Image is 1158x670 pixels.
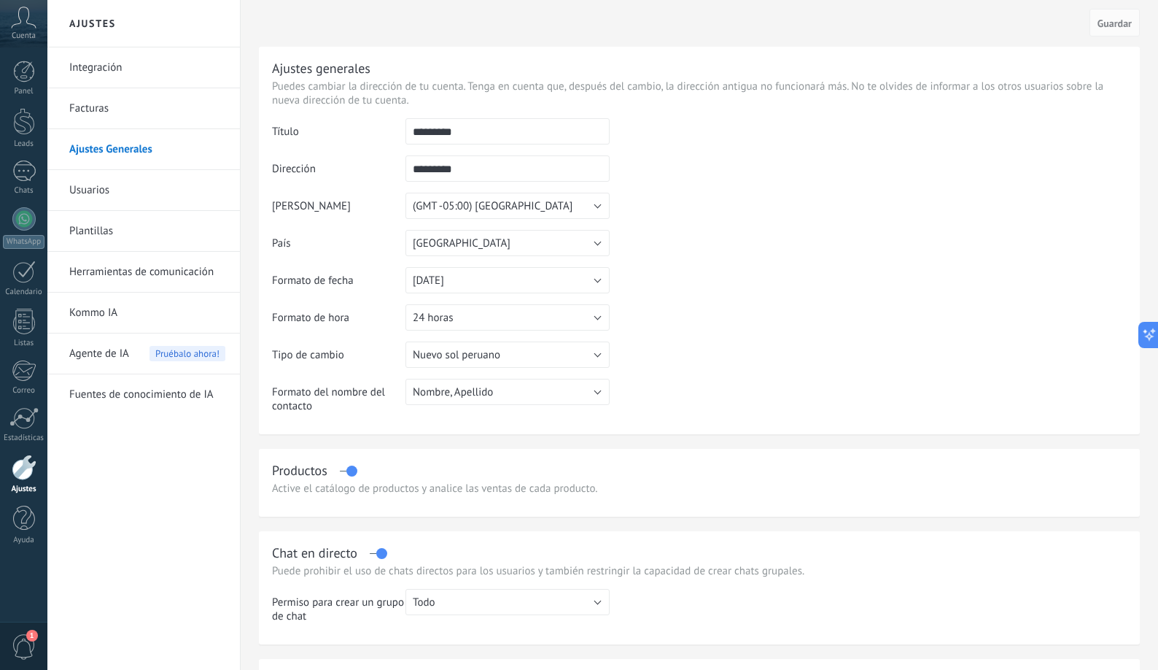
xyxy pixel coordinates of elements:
span: Todo [413,596,435,609]
a: Kommo IA [69,293,225,334]
div: Ajustes generales [272,60,370,77]
div: Chats [3,186,45,196]
a: Herramientas de comunicación [69,252,225,293]
a: Integración [69,47,225,88]
a: Facturas [69,88,225,129]
td: Formato de hora [272,304,405,342]
button: Nombre, Apellido [405,379,610,405]
span: Pruébalo ahora! [149,346,225,361]
li: Integración [47,47,240,88]
li: Kommo IA [47,293,240,334]
button: [GEOGRAPHIC_DATA] [405,230,610,256]
span: Cuenta [12,31,36,41]
li: Plantillas [47,211,240,252]
td: Título [272,118,405,155]
span: Nombre, Apellido [413,385,493,399]
button: [DATE] [405,267,610,293]
button: Nuevo sol peruano [405,342,610,368]
a: Agente de IAPruébalo ahora! [69,334,225,374]
span: (GMT -05:00) [GEOGRAPHIC_DATA] [413,199,572,213]
div: Ajustes [3,485,45,494]
span: 24 horas [413,311,453,325]
div: Chat en directo [272,544,357,561]
div: Active el catálogo de productos y analice las ventas de cada producto. [272,482,1127,496]
td: Dirección [272,155,405,193]
div: Listas [3,339,45,348]
td: [PERSON_NAME] [272,193,405,230]
a: Fuentes de conocimiento de IA [69,374,225,415]
a: Usuarios [69,170,225,211]
div: WhatsApp [3,235,44,249]
a: Plantillas [69,211,225,252]
a: Ajustes Generales [69,129,225,170]
button: (GMT -05:00) [GEOGRAPHIC_DATA] [405,193,610,219]
span: 1 [26,630,38,642]
td: País [272,230,405,267]
button: Todo [405,589,610,615]
button: Guardar [1089,9,1140,36]
p: Puedes cambiar la dirección de tu cuenta. Tenga en cuenta que, después del cambio, la dirección a... [272,80,1127,107]
li: Facturas [47,88,240,129]
td: Tipo de cambio [272,342,405,379]
td: Formato del nombre del contacto [272,379,405,424]
span: Guardar [1097,18,1132,28]
td: Formato de fecha [272,267,405,304]
div: Productos [272,462,327,479]
div: Calendario [3,288,45,297]
span: Agente de IA [69,334,129,374]
div: Ayuda [3,536,45,545]
li: Herramientas de comunicación [47,252,240,293]
li: Agente de IA [47,334,240,374]
span: Nuevo sol peruano [413,348,500,362]
td: Permiso para crear un grupo de chat [272,589,405,634]
span: [DATE] [413,274,444,288]
li: Fuentes de conocimiento de IA [47,374,240,415]
p: Puede prohibir el uso de chats directos para los usuarios y también restringir la capacidad de cr... [272,564,1127,578]
div: Leads [3,139,45,149]
span: [GEOGRAPHIC_DATA] [413,236,510,250]
li: Ajustes Generales [47,129,240,170]
button: 24 horas [405,304,610,331]
div: Panel [3,87,45,96]
div: Estadísticas [3,434,45,443]
div: Correo [3,386,45,396]
li: Usuarios [47,170,240,211]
